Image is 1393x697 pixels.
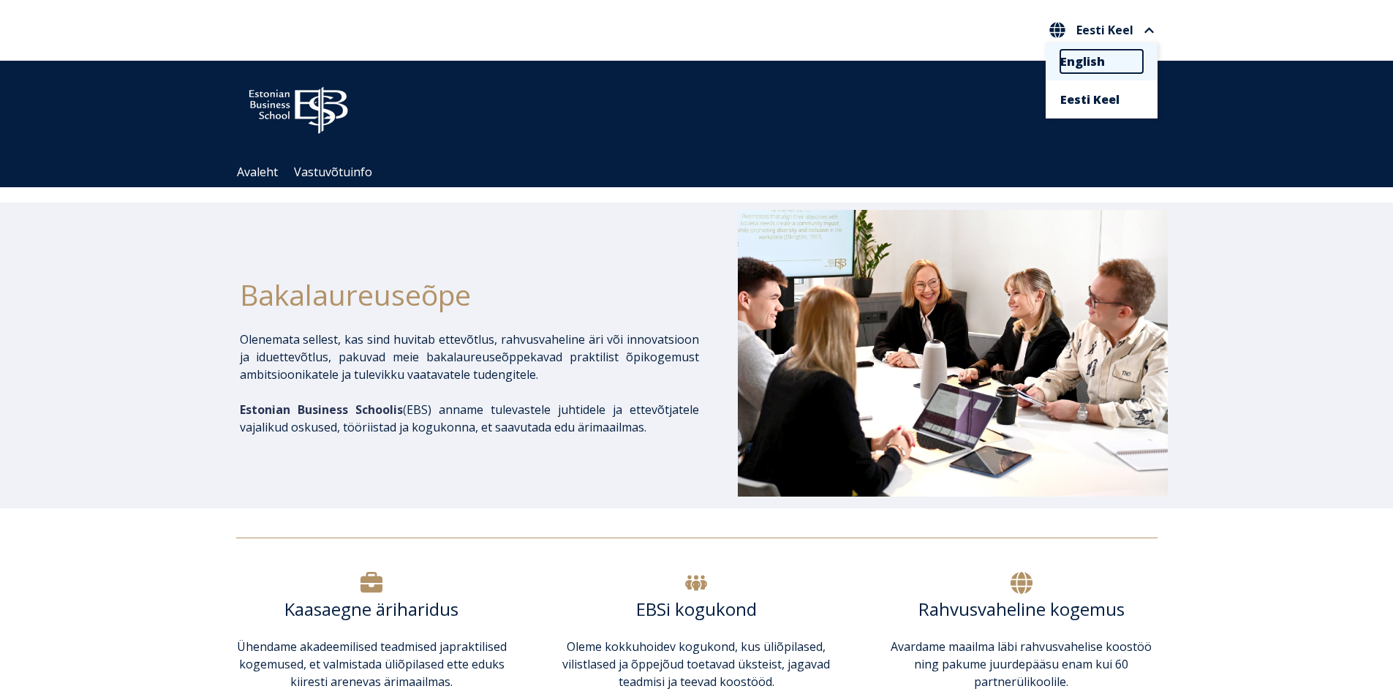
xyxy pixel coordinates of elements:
[240,331,699,383] p: Olenemata sellest, kas sind huvitab ettevõtlus, rahvusvaheline äri või innovatsioon ja iduettevõt...
[229,157,1179,187] div: Navigation Menu
[294,164,372,180] a: Vastuvõtuinfo
[240,402,407,418] span: (
[1060,88,1143,111] a: Eesti Keel
[1046,18,1158,42] button: Eesti Keel
[886,638,1157,690] p: Avardame maailma läbi rahvusvahelise koostöö ning pakume juurdepääsu enam kui 60 partnerülikoolile.
[561,598,832,620] h6: EBSi kogukond
[1076,24,1133,36] span: Eesti Keel
[738,210,1168,497] img: Bakalaureusetudengid
[236,598,507,620] h6: Kaasaegne äriharidus
[239,638,507,690] span: praktilised kogemused, et valmistada üliõpilased ette eduks kiiresti arenevas ärimaailmas.
[236,75,360,138] img: ebs_logo2016_white
[240,401,699,436] p: EBS) anname tulevastele juhtidele ja ettevõtjatele vajalikud oskused, tööriistad ja kogukonna, et...
[1046,18,1158,42] nav: Vali oma keel
[886,598,1157,620] h6: Rahvusvaheline kogemus
[1060,50,1143,73] a: English
[240,402,403,418] span: Estonian Business Schoolis
[240,273,699,316] h1: Bakalaureuseõpe
[237,164,278,180] a: Avaleht
[562,638,830,690] span: Oleme kokkuhoidev kogukond, kus üliõpilased, vilistlased ja õppejõud toetavad üksteist, jagavad t...
[237,638,449,655] span: Ühendame akadeemilised teadmised ja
